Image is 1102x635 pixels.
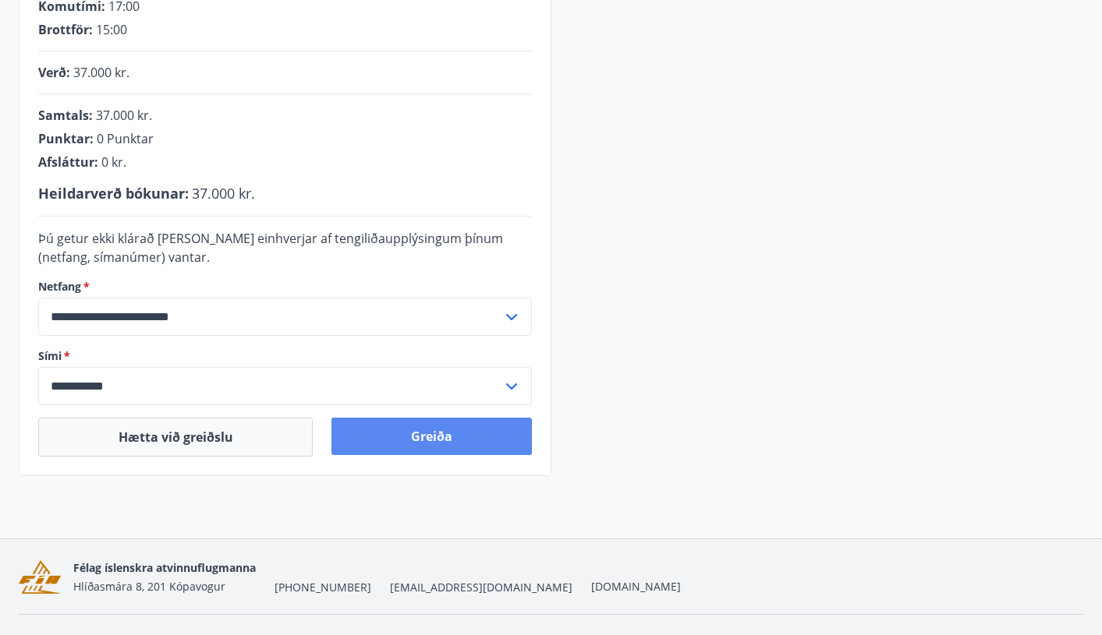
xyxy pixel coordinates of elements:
[101,153,126,171] span: 0 kr.
[38,130,94,147] span: Punktar :
[38,418,313,457] button: Hætta við greiðslu
[38,348,532,364] label: Sími
[38,21,93,38] span: Brottför :
[275,580,371,595] span: [PHONE_NUMBER]
[38,279,532,295] label: Netfang
[96,21,127,38] span: 15:00
[38,230,503,266] span: Þú getur ekki klárað [PERSON_NAME] einhverjar af tengiliðaupplýsingum þínum (netfang, símanúmer) ...
[38,107,93,124] span: Samtals :
[73,560,256,575] span: Félag íslenskra atvinnuflugmanna
[192,184,255,203] span: 37.000 kr.
[19,560,61,594] img: FGYwLRsDkrbKU9IF3wjeuKl1ApL8nCcSRU6gK6qq.png
[331,418,531,455] button: Greiða
[38,64,70,81] span: Verð :
[96,107,152,124] span: 37.000 kr.
[73,64,129,81] span: 37.000 kr.
[38,184,189,203] span: Heildarverð bókunar :
[591,579,681,594] a: [DOMAIN_NAME]
[38,153,98,171] span: Afsláttur :
[97,130,154,147] span: 0 Punktar
[73,579,225,594] span: Hlíðasmára 8, 201 Kópavogur
[390,580,572,595] span: [EMAIL_ADDRESS][DOMAIN_NAME]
